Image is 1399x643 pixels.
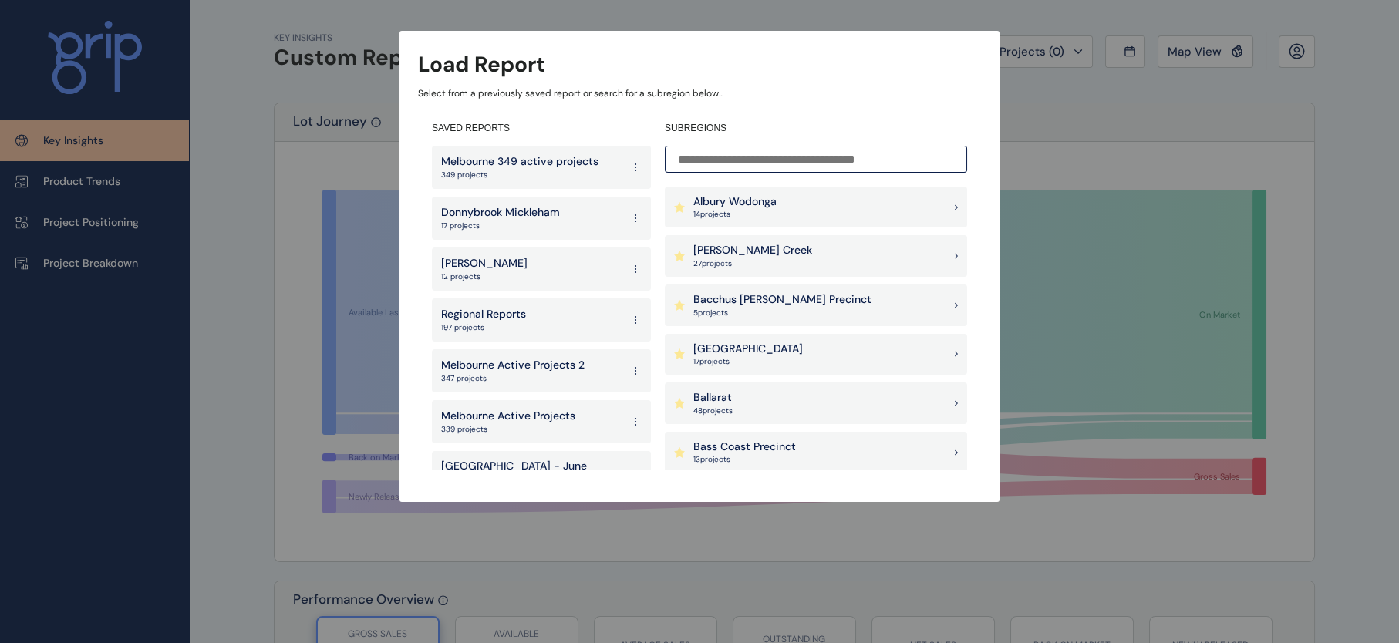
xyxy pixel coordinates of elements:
[441,358,585,373] p: Melbourne Active Projects 2
[693,342,803,357] p: [GEOGRAPHIC_DATA]
[441,221,560,231] p: 17 projects
[693,390,733,406] p: Ballarat
[441,424,575,435] p: 339 projects
[693,243,812,258] p: [PERSON_NAME] Creek
[693,209,777,220] p: 14 project s
[441,459,622,489] p: [GEOGRAPHIC_DATA] - June Report
[441,322,526,333] p: 197 projects
[418,87,981,100] p: Select from a previously saved report or search for a subregion below...
[441,373,585,384] p: 347 projects
[441,154,598,170] p: Melbourne 349 active projects
[665,122,967,135] h4: SUBREGIONS
[693,454,796,465] p: 13 project s
[418,49,545,79] h3: Load Report
[693,356,803,367] p: 17 project s
[441,256,528,271] p: [PERSON_NAME]
[441,205,560,221] p: Donnybrook Mickleham
[693,194,777,210] p: Albury Wodonga
[432,122,651,135] h4: SAVED REPORTS
[441,307,526,322] p: Regional Reports
[441,271,528,282] p: 12 projects
[693,258,812,269] p: 27 project s
[693,439,796,455] p: Bass Coast Precinct
[693,406,733,416] p: 48 project s
[693,308,871,318] p: 5 project s
[441,409,575,424] p: Melbourne Active Projects
[693,292,871,308] p: Bacchus [PERSON_NAME] Precinct
[441,170,598,180] p: 349 projects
